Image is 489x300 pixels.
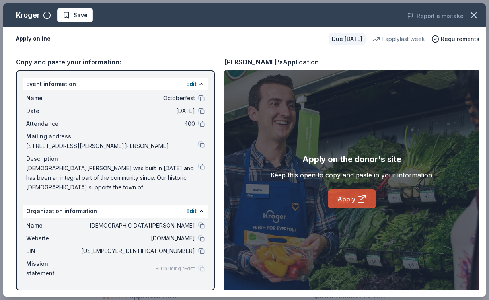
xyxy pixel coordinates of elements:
div: Keep this open to copy and paste in your information. [271,170,434,180]
span: Website [26,234,80,243]
div: Copy and paste your information: [16,57,215,67]
div: Due [DATE] [329,33,366,45]
div: Apply on the donor's site [302,153,401,166]
span: [DATE] [80,106,195,116]
button: Edit [186,79,197,89]
span: [DEMOGRAPHIC_DATA][PERSON_NAME] [80,221,195,230]
a: Apply [328,189,376,208]
span: Requirements [441,34,479,44]
button: Edit [186,206,197,216]
div: Organization information [23,205,208,218]
span: Name [26,221,80,230]
div: Description [26,154,205,164]
button: Report a mistake [407,11,464,21]
span: [STREET_ADDRESS][PERSON_NAME][PERSON_NAME] [26,141,198,151]
span: Fill in using "Edit" [156,265,195,272]
div: Event information [23,78,208,90]
span: [DEMOGRAPHIC_DATA][PERSON_NAME] was built in [DATE] and has been an integral part of the communit... [26,164,198,192]
span: Name [26,94,80,103]
button: Requirements [431,34,479,44]
span: Octoberfest [80,94,195,103]
div: [PERSON_NAME]'s Application [224,57,319,67]
span: Date [26,106,80,116]
div: Mailing address [26,132,205,141]
span: [US_EMPLOYER_IDENTIFICATION_NUMBER] [80,246,195,256]
span: [DOMAIN_NAME] [80,234,195,243]
button: Apply online [16,31,51,47]
span: Save [74,10,88,20]
span: 400 [80,119,195,129]
div: Kroger [16,9,40,21]
span: Mission statement [26,259,80,278]
span: Attendance [26,119,80,129]
div: 1 apply last week [372,34,425,44]
span: EIN [26,246,80,256]
button: Save [57,8,93,22]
